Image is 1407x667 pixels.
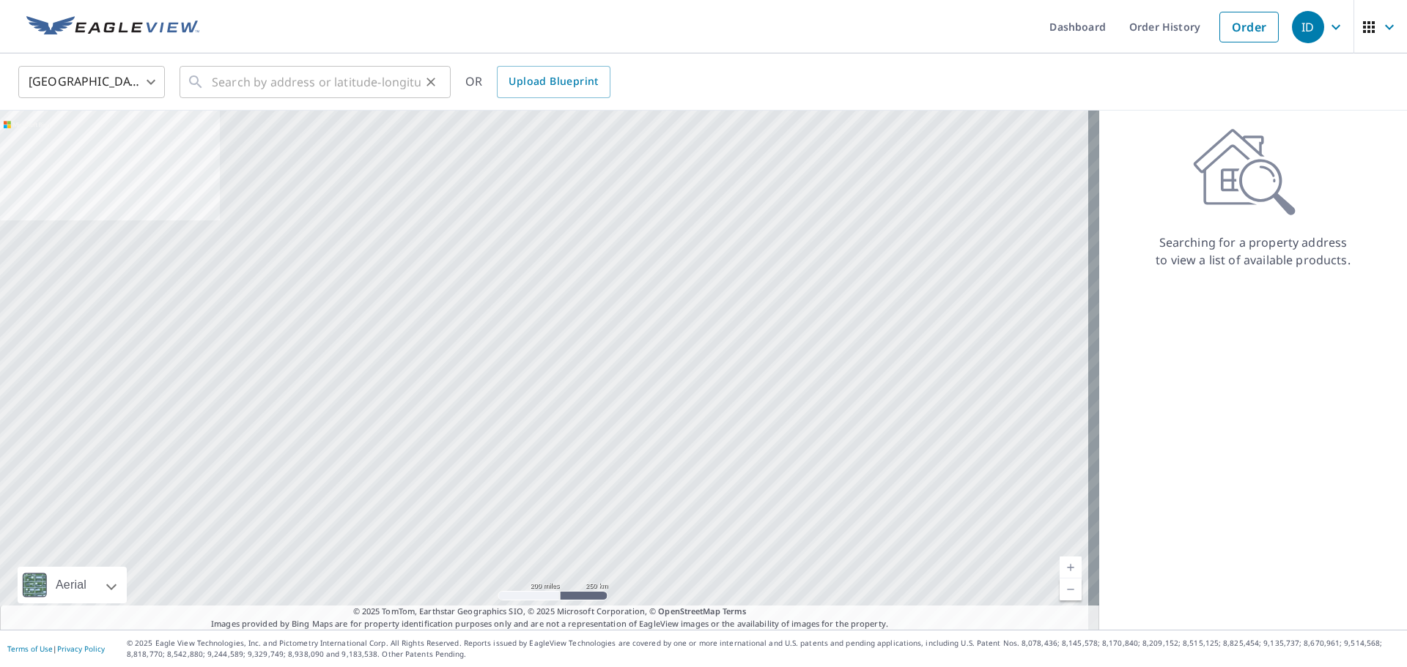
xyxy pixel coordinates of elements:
span: Upload Blueprint [509,72,598,91]
a: OpenStreetMap [658,605,720,616]
button: Clear [421,72,441,92]
a: Terms of Use [7,644,53,654]
div: Aerial [18,567,127,603]
p: Searching for a property address to view a list of available products. [1155,234,1351,269]
a: Current Level 5, Zoom In [1060,556,1082,578]
div: ID [1292,11,1324,43]
a: Current Level 5, Zoom Out [1060,578,1082,600]
a: Terms [723,605,747,616]
a: Privacy Policy [57,644,105,654]
div: OR [465,66,610,98]
a: Order [1219,12,1279,42]
div: [GEOGRAPHIC_DATA] [18,62,165,103]
a: Upload Blueprint [497,66,610,98]
div: Aerial [51,567,91,603]
input: Search by address or latitude-longitude [212,62,421,103]
p: | [7,644,105,653]
span: © 2025 TomTom, Earthstar Geographics SIO, © 2025 Microsoft Corporation, © [353,605,747,618]
p: © 2025 Eagle View Technologies, Inc. and Pictometry International Corp. All Rights Reserved. Repo... [127,638,1400,660]
img: EV Logo [26,16,199,38]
